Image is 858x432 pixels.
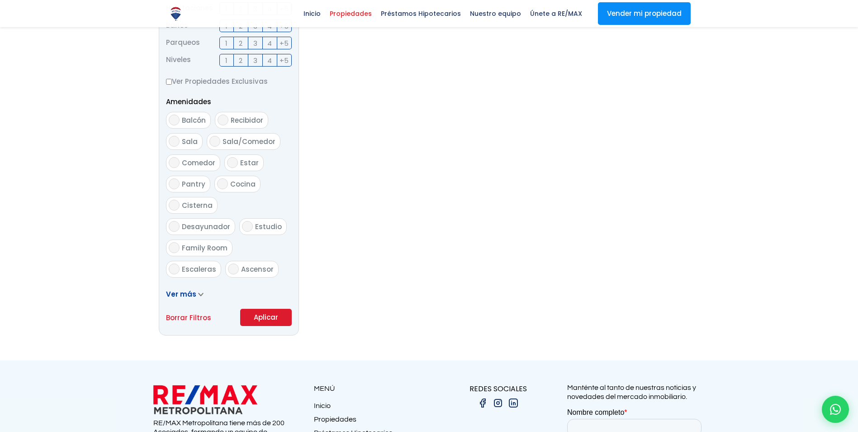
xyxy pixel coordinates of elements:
img: Logo de REMAX [168,6,184,22]
span: Ascensor [241,264,274,274]
input: Cocina [217,178,228,189]
img: linkedin.png [508,398,519,408]
p: MENÚ [314,383,429,394]
span: Cocina [230,179,256,189]
span: +5 [280,55,289,66]
input: Recibidor [218,115,228,125]
span: Family Room [182,243,228,253]
span: 4 [267,55,272,66]
span: Estar [240,158,259,168]
a: Ver más [166,289,204,299]
label: Ver Propiedades Exclusivas [166,76,292,87]
span: Propiedades [325,7,376,20]
span: +5 [280,38,289,49]
span: Comedor [182,158,215,168]
span: Cisterna [182,201,213,210]
input: Cisterna [169,200,180,211]
img: facebook.png [477,398,488,408]
span: Sala [182,137,198,146]
input: Ver Propiedades Exclusivas [166,79,172,85]
span: Balcón [182,115,206,125]
img: remax metropolitana logo [153,383,257,416]
span: Estudio [255,222,282,231]
input: Escaleras [169,264,180,274]
p: Amenidades [166,96,292,107]
span: Únete a RE/MAX [526,7,587,20]
p: REDES SOCIALES [429,383,567,394]
span: Niveles [166,54,191,67]
p: Manténte al tanto de nuestras noticias y novedades del mercado inmobiliario. [567,383,705,401]
span: Sala/Comedor [223,137,275,146]
input: Sala [169,136,180,147]
img: instagram.png [493,398,503,408]
input: Desayunador [169,221,180,232]
span: Ver más [166,289,196,299]
span: Parqueos [166,37,200,49]
input: Sala/Comedor [209,136,220,147]
a: Borrar Filtros [166,312,211,323]
span: 4 [267,38,272,49]
span: Inicio [299,7,325,20]
input: Comedor [169,157,180,168]
span: Escaleras [182,264,216,274]
button: Aplicar [240,309,292,326]
input: Estar [227,157,238,168]
input: Pantry [169,178,180,189]
input: Family Room [169,242,180,253]
span: Pantry [182,179,205,189]
span: 3 [253,38,257,49]
span: 2 [239,55,242,66]
span: Desayunador [182,222,230,231]
span: 1 [225,38,228,49]
span: 1 [225,55,228,66]
span: 2 [239,38,242,49]
span: Recibidor [231,115,263,125]
a: Inicio [314,401,429,415]
span: Préstamos Hipotecarios [376,7,465,20]
input: Estudio [242,221,253,232]
input: Ascensor [228,264,239,274]
span: 3 [253,55,257,66]
span: Nuestro equipo [465,7,526,20]
a: Vender mi propiedad [598,2,691,25]
a: Propiedades [314,415,429,428]
input: Balcón [169,115,180,125]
